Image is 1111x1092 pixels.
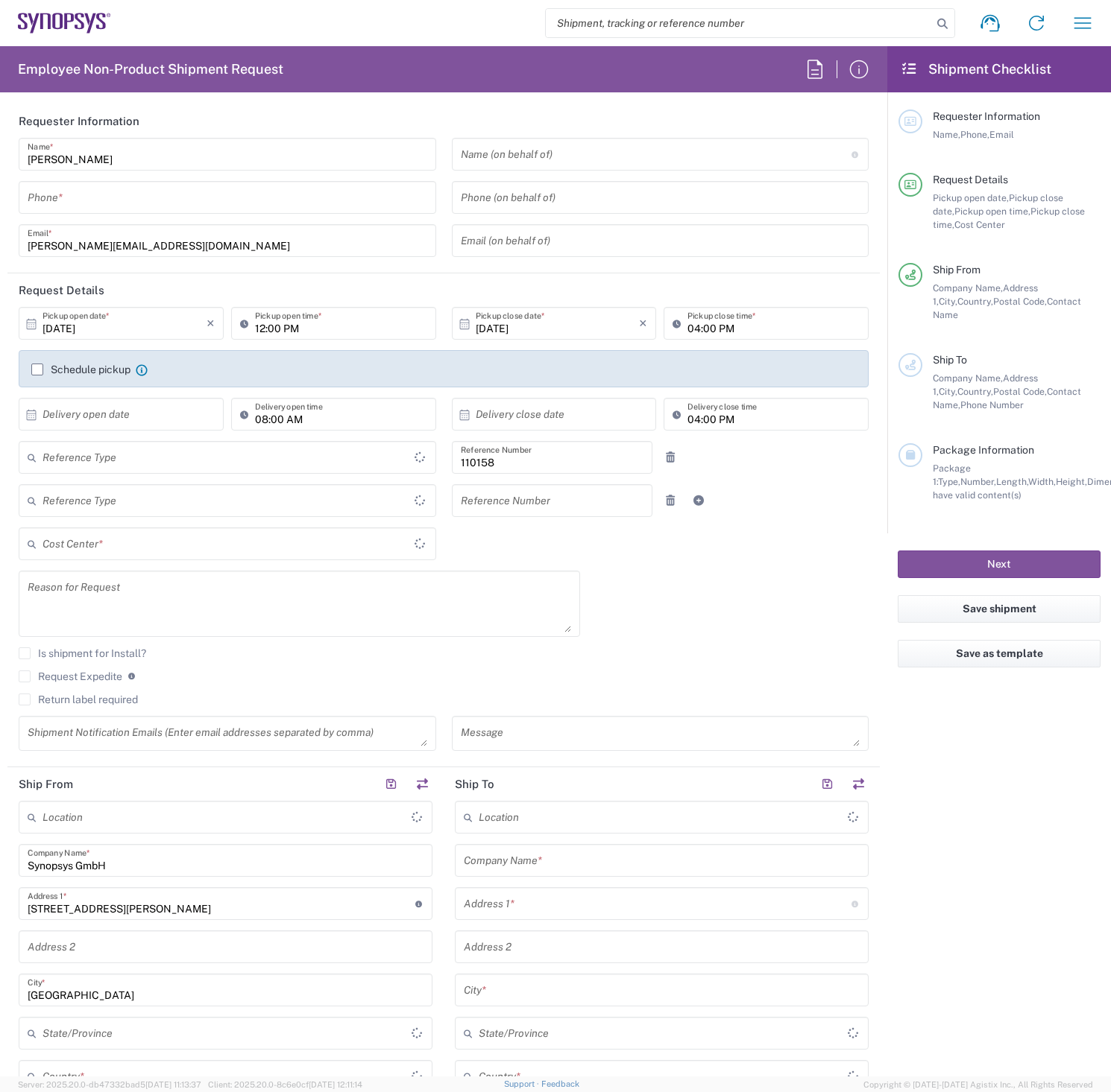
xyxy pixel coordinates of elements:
[938,476,960,487] span: Type,
[309,1080,362,1089] span: [DATE] 12:11:14
[1028,476,1056,487] span: Width,
[863,1078,1093,1091] span: Copyright © [DATE]-[DATE] Agistix Inc., All Rights Reserved
[19,777,73,792] h2: Ship From
[954,219,1005,230] span: Cost Center
[19,283,104,298] h2: Request Details
[933,444,1034,456] span: Package Information
[898,595,1101,623] button: Save shipment
[660,447,681,468] a: Remove Reference
[546,9,932,37] input: Shipment, tracking or reference number
[688,490,709,511] a: Add Reference
[933,192,1009,203] span: Pickup open date,
[19,693,138,705] label: Return label required
[933,264,981,276] span: Ship From
[960,476,996,487] span: Number,
[1056,476,1087,487] span: Height,
[19,114,139,129] h2: Requester Information
[933,282,1003,293] span: Company Name,
[933,129,960,140] span: Name,
[960,399,1024,410] span: Phone Number
[933,372,1003,384] span: Company Name,
[960,129,989,140] span: Phone,
[993,296,1047,307] span: Postal Code,
[957,296,993,307] span: Country,
[933,110,1040,122] span: Requester Information
[933,354,967,366] span: Ship To
[19,670,122,682] label: Request Expedite
[18,1080,201,1089] span: Server: 2025.20.0-db47332bad5
[933,463,971,487] span: Package 1:
[18,60,283,78] h2: Employee Non-Product Shipment Request
[901,60,1051,78] h2: Shipment Checklist
[455,777,494,792] h2: Ship To
[939,296,957,307] span: City,
[660,490,681,511] a: Remove Reference
[933,174,1008,185] span: Request Details
[207,311,215,335] i: ×
[957,386,993,397] span: Country,
[19,647,146,659] label: Is shipment for Install?
[939,386,957,397] span: City,
[898,640,1101,667] button: Save as template
[989,129,1014,140] span: Email
[898,550,1101,578] button: Next
[954,206,1030,217] span: Pickup open time,
[145,1080,201,1089] span: [DATE] 11:13:37
[541,1079,579,1088] a: Feedback
[31,364,130,375] label: Schedule pickup
[993,386,1047,397] span: Postal Code,
[996,476,1028,487] span: Length,
[639,311,647,335] i: ×
[504,1079,541,1088] a: Support
[208,1080,362,1089] span: Client: 2025.20.0-8c6e0cf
